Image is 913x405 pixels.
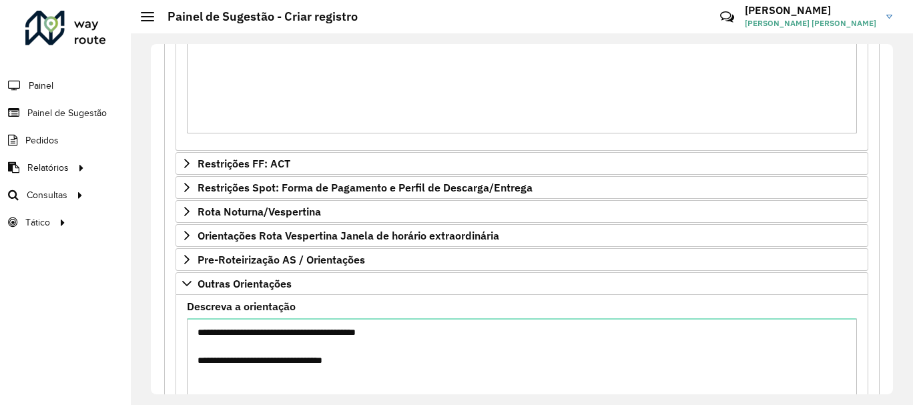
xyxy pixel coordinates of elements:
[27,188,67,202] span: Consultas
[176,248,868,271] a: Pre-Roteirização AS / Orientações
[154,9,358,24] h2: Painel de Sugestão - Criar registro
[745,4,876,17] h3: [PERSON_NAME]
[25,133,59,147] span: Pedidos
[198,206,321,217] span: Rota Noturna/Vespertina
[176,152,868,175] a: Restrições FF: ACT
[713,3,741,31] a: Contato Rápido
[198,254,365,265] span: Pre-Roteirização AS / Orientações
[176,176,868,199] a: Restrições Spot: Forma de Pagamento e Perfil de Descarga/Entrega
[25,216,50,230] span: Tático
[176,200,868,223] a: Rota Noturna/Vespertina
[176,272,868,295] a: Outras Orientações
[198,230,499,241] span: Orientações Rota Vespertina Janela de horário extraordinária
[198,278,292,289] span: Outras Orientações
[198,158,290,169] span: Restrições FF: ACT
[27,106,107,120] span: Painel de Sugestão
[176,224,868,247] a: Orientações Rota Vespertina Janela de horário extraordinária
[29,79,53,93] span: Painel
[187,298,296,314] label: Descreva a orientação
[745,17,876,29] span: [PERSON_NAME] [PERSON_NAME]
[27,161,69,175] span: Relatórios
[198,182,533,193] span: Restrições Spot: Forma de Pagamento e Perfil de Descarga/Entrega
